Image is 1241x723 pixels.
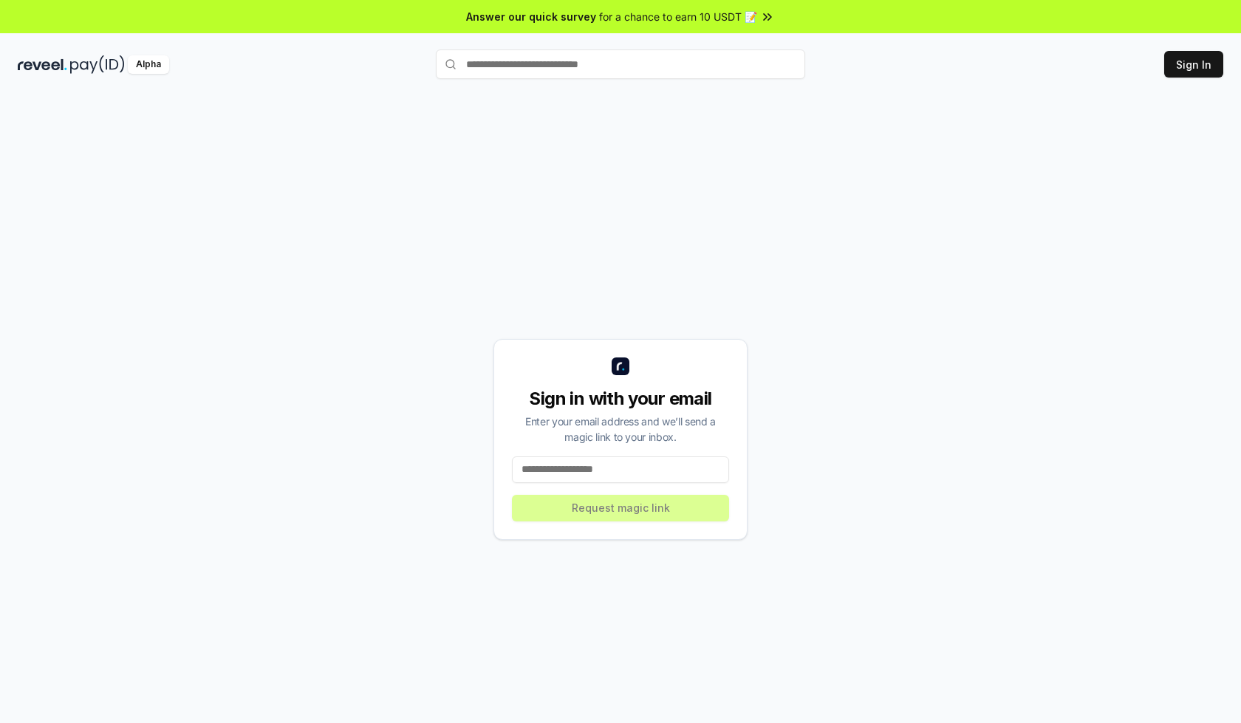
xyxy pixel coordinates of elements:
[128,55,169,74] div: Alpha
[1164,51,1223,78] button: Sign In
[466,9,596,24] span: Answer our quick survey
[612,357,629,375] img: logo_small
[599,9,757,24] span: for a chance to earn 10 USDT 📝
[70,55,125,74] img: pay_id
[512,387,729,411] div: Sign in with your email
[18,55,67,74] img: reveel_dark
[512,414,729,445] div: Enter your email address and we’ll send a magic link to your inbox.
